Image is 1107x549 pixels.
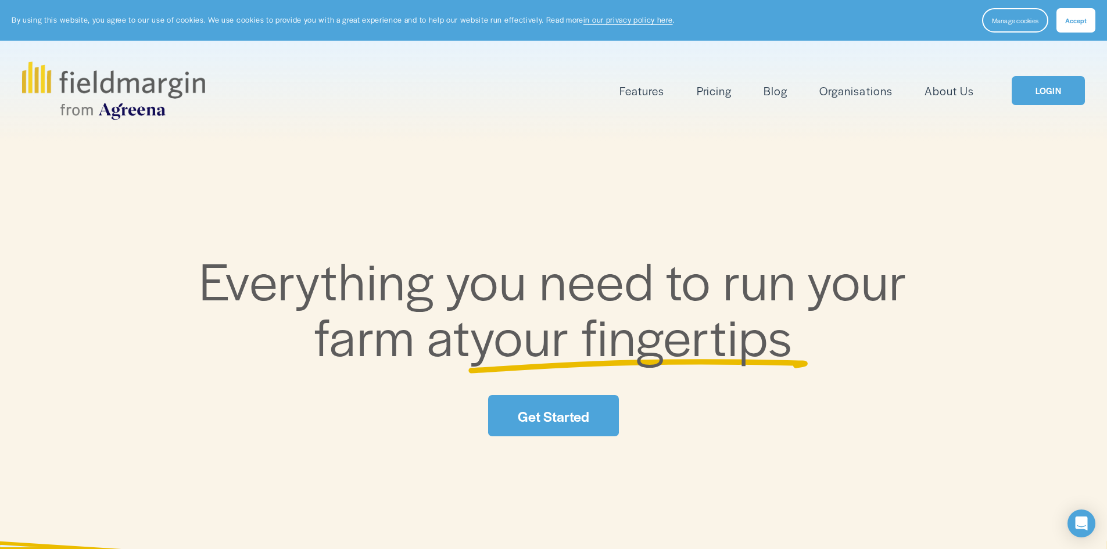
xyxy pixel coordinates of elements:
span: Accept [1065,16,1087,25]
a: Pricing [697,81,732,101]
span: Everything you need to run your farm at [199,243,919,371]
div: Open Intercom Messenger [1067,509,1095,537]
a: in our privacy policy here [583,15,673,25]
span: Features [619,82,664,99]
button: Manage cookies [982,8,1048,33]
span: Manage cookies [992,16,1038,25]
a: Blog [764,81,787,101]
button: Accept [1056,8,1095,33]
span: your fingertips [470,299,793,371]
a: Organisations [819,81,892,101]
a: About Us [925,81,974,101]
img: fieldmargin.com [22,62,205,120]
p: By using this website, you agree to our use of cookies. We use cookies to provide you with a grea... [12,15,675,26]
a: LOGIN [1012,76,1085,106]
a: folder dropdown [619,81,664,101]
a: Get Started [488,395,618,436]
